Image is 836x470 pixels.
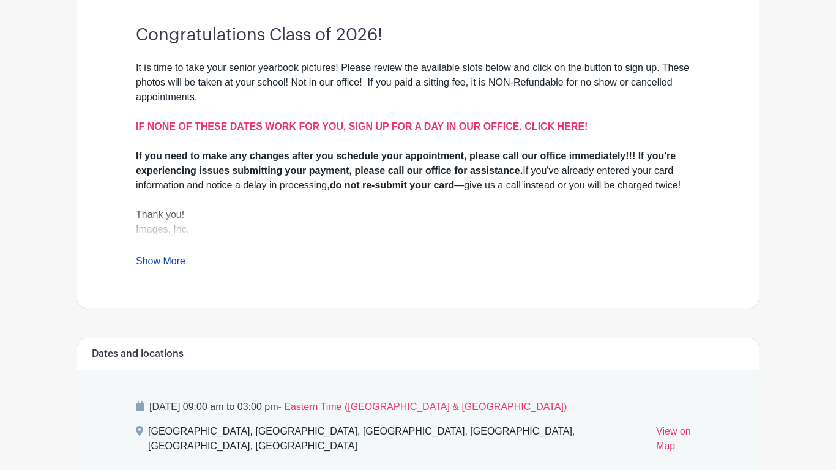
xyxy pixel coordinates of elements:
[148,424,646,458] div: [GEOGRAPHIC_DATA], [GEOGRAPHIC_DATA], [GEOGRAPHIC_DATA], [GEOGRAPHIC_DATA], [GEOGRAPHIC_DATA], [G...
[656,424,700,458] a: View on Map
[136,239,214,249] a: [DOMAIN_NAME]
[136,61,700,149] div: It is time to take your senior yearbook pictures! Please review the available slots below and cli...
[136,25,700,46] h3: Congratulations Class of 2026!
[136,149,700,193] div: If you've already entered your card information and notice a delay in processing, —give us a call...
[330,180,455,190] strong: do not re-submit your card
[136,151,676,176] strong: If you need to make any changes after you schedule your appointment, please call our office immed...
[136,256,185,271] a: Show More
[278,401,567,412] span: - Eastern Time ([GEOGRAPHIC_DATA] & [GEOGRAPHIC_DATA])
[136,222,700,252] div: Images, Inc.
[136,121,588,132] a: IF NONE OF THESE DATES WORK FOR YOU, SIGN UP FOR A DAY IN OUR OFFICE. CLICK HERE!
[136,207,700,222] div: Thank you!
[136,400,700,414] p: [DATE] 09:00 am to 03:00 pm
[92,348,184,360] h6: Dates and locations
